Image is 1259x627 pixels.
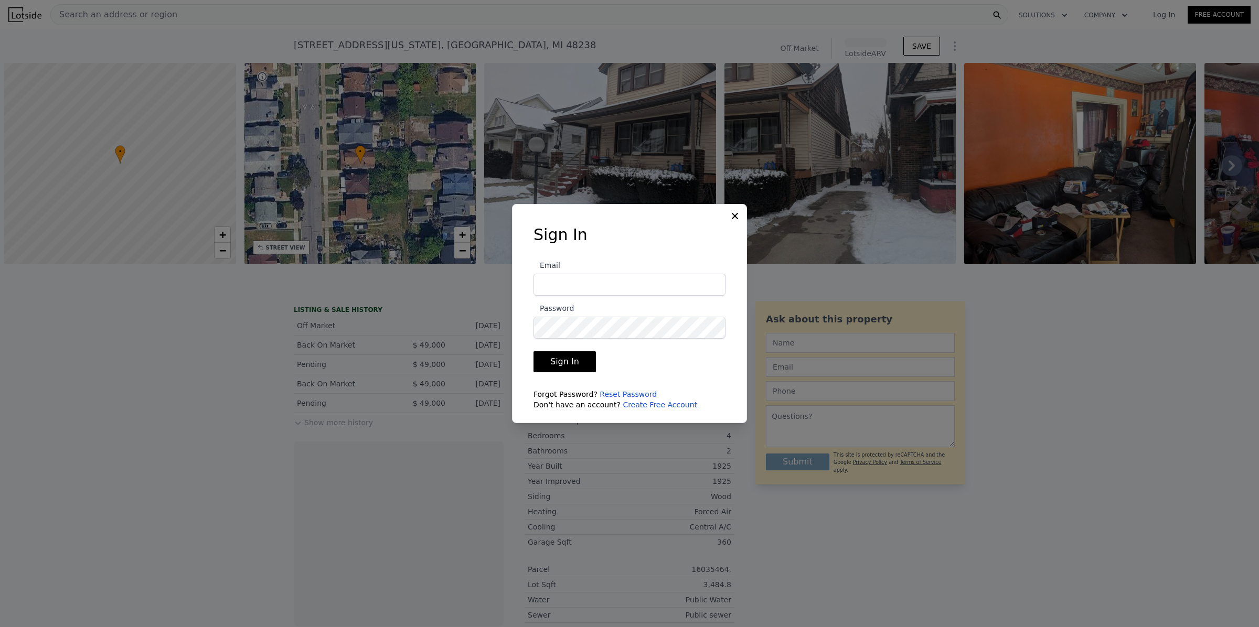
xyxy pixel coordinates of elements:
a: Reset Password [600,390,657,398]
h3: Sign In [534,225,725,244]
div: Forgot Password? Don't have an account? [534,389,725,410]
span: Email [534,261,560,269]
button: Sign In [534,351,596,372]
input: Email [534,274,725,296]
input: Password [534,317,725,339]
span: Password [534,304,574,312]
a: Create Free Account [623,401,697,409]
